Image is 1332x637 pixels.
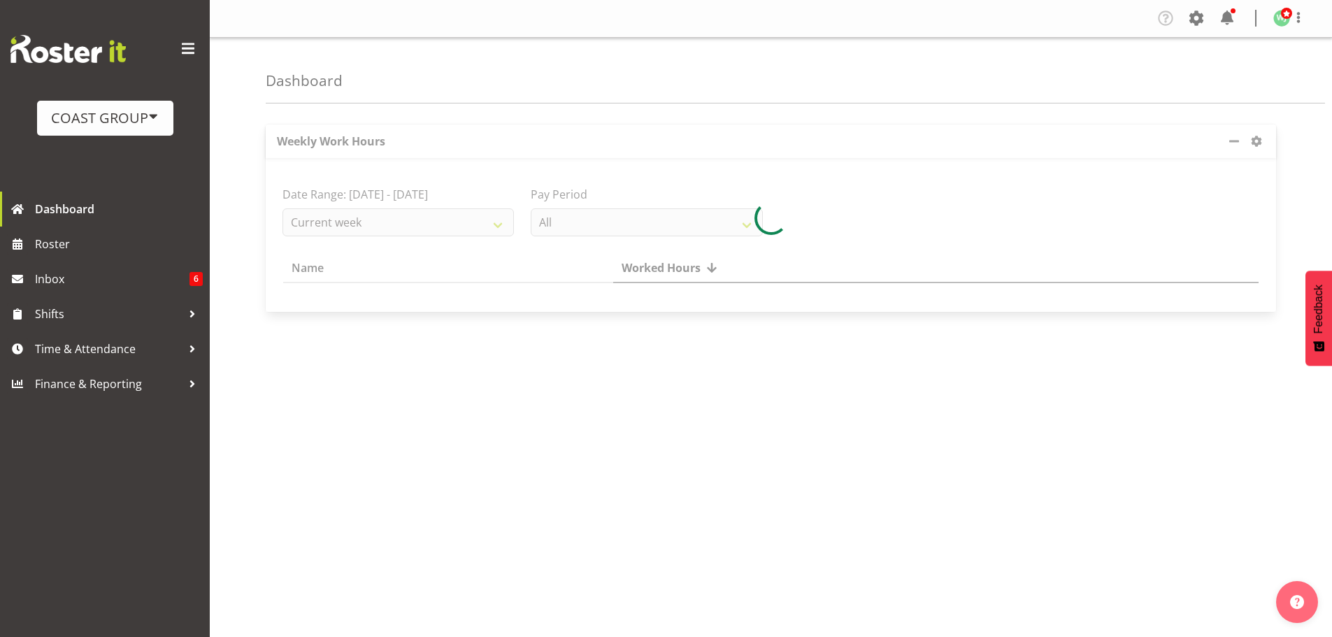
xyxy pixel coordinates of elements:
img: help-xxl-2.png [1290,595,1304,609]
span: Finance & Reporting [35,373,182,394]
span: Inbox [35,269,189,289]
img: woojin-jung1017.jpg [1273,10,1290,27]
img: Rosterit website logo [10,35,126,63]
span: Feedback [1312,285,1325,334]
span: Dashboard [35,199,203,220]
span: 6 [189,272,203,286]
span: Shifts [35,303,182,324]
button: Feedback - Show survey [1305,271,1332,366]
h4: Dashboard [266,73,343,89]
div: COAST GROUP [51,108,159,129]
span: Roster [35,234,203,255]
span: Time & Attendance [35,338,182,359]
